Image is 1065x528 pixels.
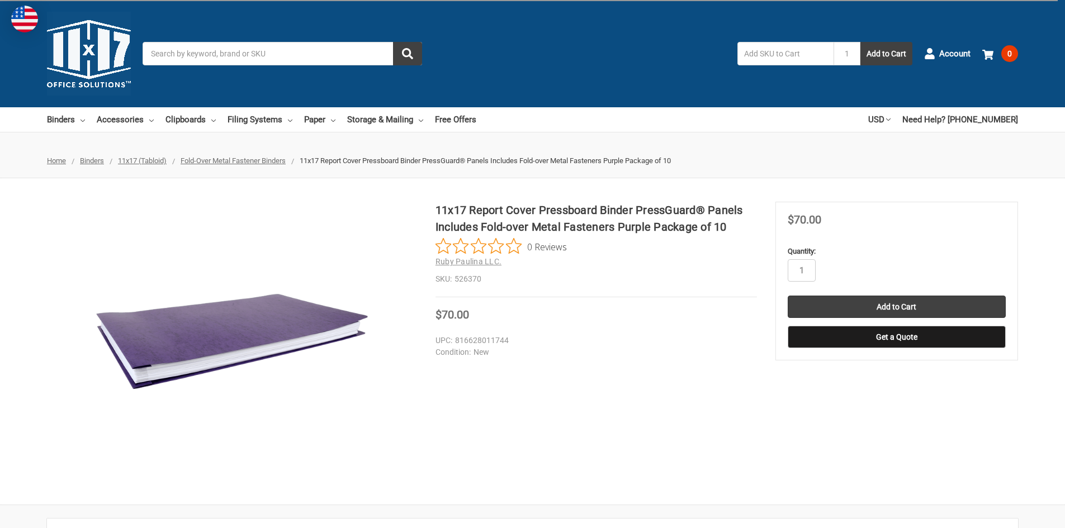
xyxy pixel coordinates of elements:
[118,156,167,165] a: 11x17 (Tabloid)
[304,107,335,132] a: Paper
[1001,45,1018,62] span: 0
[181,156,286,165] a: Fold-Over Metal Fastener Binders
[47,12,131,96] img: 11x17.com
[737,42,834,65] input: Add SKU to Cart
[788,213,821,226] span: $70.00
[228,107,292,132] a: Filing Systems
[527,238,567,255] span: 0 Reviews
[788,296,1006,318] input: Add to Cart
[165,107,216,132] a: Clipboards
[436,308,469,321] span: $70.00
[436,346,471,358] dt: Condition:
[788,326,1006,348] button: Get a Quote
[143,42,422,65] input: Search by keyword, brand or SKU
[92,202,372,481] img: 11x17 Report Cover Pressboard Binder PressGuard® Panels Includes Fold-over Metal Fasteners Purple...
[868,107,891,132] a: USD
[436,335,452,346] dt: UPC:
[80,156,104,165] a: Binders
[436,238,567,255] button: Rated 0 out of 5 stars from 0 reviews. Jump to reviews.
[939,47,971,60] span: Account
[436,273,452,285] dt: SKU:
[435,107,476,132] a: Free Offers
[982,39,1018,68] a: 0
[347,107,423,132] a: Storage & Mailing
[300,156,671,165] span: 11x17 Report Cover Pressboard Binder PressGuard® Panels Includes Fold-over Metal Fasteners Purple...
[97,107,154,132] a: Accessories
[860,42,912,65] button: Add to Cart
[47,107,85,132] a: Binders
[436,202,757,235] h1: 11x17 Report Cover Pressboard Binder PressGuard® Panels Includes Fold-over Metal Fasteners Purple...
[436,257,501,266] a: Ruby Paulina LLC.
[47,156,66,165] a: Home
[902,107,1018,132] a: Need Help? [PHONE_NUMBER]
[11,6,38,32] img: duty and tax information for United States
[436,346,752,358] dd: New
[436,335,752,346] dd: 816628011744
[436,273,757,285] dd: 526370
[924,39,971,68] a: Account
[788,246,1006,257] label: Quantity:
